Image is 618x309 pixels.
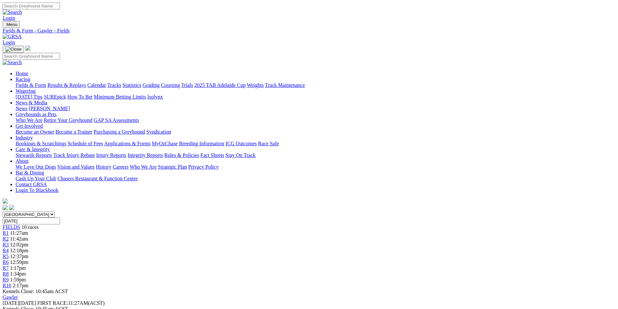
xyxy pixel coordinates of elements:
[37,300,105,306] span: 11:27AM(ACST)
[3,259,9,265] a: R6
[5,47,21,52] img: Close
[3,248,9,253] a: R4
[3,300,19,306] span: [DATE]
[3,265,9,271] a: R7
[96,152,126,158] a: Injury Reports
[16,88,36,94] a: Wagering
[9,205,14,210] img: twitter.svg
[225,152,255,158] a: Stay On Track
[10,271,26,277] span: 1:34pm
[123,82,141,88] a: Statistics
[16,71,28,76] a: Home
[3,254,9,259] a: R5
[104,141,151,146] a: Applications & Forms
[16,141,615,147] div: Industry
[3,205,8,210] img: facebook.svg
[53,152,95,158] a: Track Injury Rebate
[3,21,20,28] button: Toggle navigation
[16,147,50,152] a: Care & Integrity
[21,224,39,230] span: 10 races
[3,3,60,9] input: Search
[13,283,29,288] span: 2:17pm
[57,176,138,181] a: Chasers Restaurant & Function Centre
[10,265,26,271] span: 1:17pm
[179,141,224,146] a: Breeding Information
[16,152,615,158] div: Care & Integrity
[94,129,145,135] a: Purchasing a Greyhound
[3,9,22,15] img: Search
[147,94,163,100] a: Isolynx
[16,106,615,112] div: News & Media
[10,248,29,253] span: 12:18pm
[16,82,615,88] div: Racing
[16,94,615,100] div: Wagering
[94,117,139,123] a: GAP SA Assessments
[16,117,42,123] a: Who We Are
[3,198,8,204] img: logo-grsa-white.png
[258,141,279,146] a: Race Safe
[16,112,56,117] a: Greyhounds as Pets
[16,117,615,123] div: Greyhounds as Pets
[44,94,66,100] a: SUREpick
[16,141,66,146] a: Bookings & Scratchings
[57,164,94,170] a: Vision and Values
[94,94,146,100] a: Minimum Betting Limits
[16,182,47,187] a: Contact GRSA
[67,141,103,146] a: Schedule of Fees
[6,22,17,27] span: Menu
[3,60,22,65] img: Search
[3,28,615,34] div: Fields & Form - Gawler - Fields
[16,164,615,170] div: About
[16,82,46,88] a: Fields & Form
[16,158,29,164] a: About
[3,218,60,224] input: Select date
[25,45,30,51] img: logo-grsa-white.png
[96,164,111,170] a: History
[3,294,18,300] a: Gawler
[16,100,47,105] a: News & Media
[3,53,60,60] input: Search
[16,152,52,158] a: Stewards Reports
[113,164,128,170] a: Careers
[10,254,29,259] span: 12:37pm
[16,164,56,170] a: We Love Our Dogs
[152,141,178,146] a: MyOzChase
[130,164,157,170] a: Who We Are
[16,106,27,111] a: News
[10,259,29,265] span: 12:59pm
[107,82,121,88] a: Tracks
[16,129,54,135] a: Become an Owner
[158,164,187,170] a: Strategic Plan
[200,152,224,158] a: Fact Sheets
[3,34,22,40] img: GRSA
[16,94,42,100] a: [DATE] Tips
[44,117,92,123] a: Retire Your Greyhound
[164,152,199,158] a: Rules & Policies
[37,300,68,306] span: FIRST RACE:
[16,129,615,135] div: Get Involved
[10,242,29,247] span: 12:02pm
[3,300,36,306] span: [DATE]
[146,129,171,135] a: Syndication
[3,283,11,288] a: R10
[87,82,106,88] a: Calendar
[181,82,193,88] a: Trials
[55,129,92,135] a: Become a Trainer
[161,82,180,88] a: Coursing
[10,230,28,236] span: 11:27am
[3,46,24,53] button: Toggle navigation
[16,135,33,140] a: Industry
[3,271,9,277] a: R8
[3,289,68,294] span: Kennels Close: 10:45am ACST
[3,242,9,247] a: R3
[3,224,20,230] a: FIELDS
[194,82,246,88] a: 2025 TAB Adelaide Cup
[10,236,28,242] span: 11:42am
